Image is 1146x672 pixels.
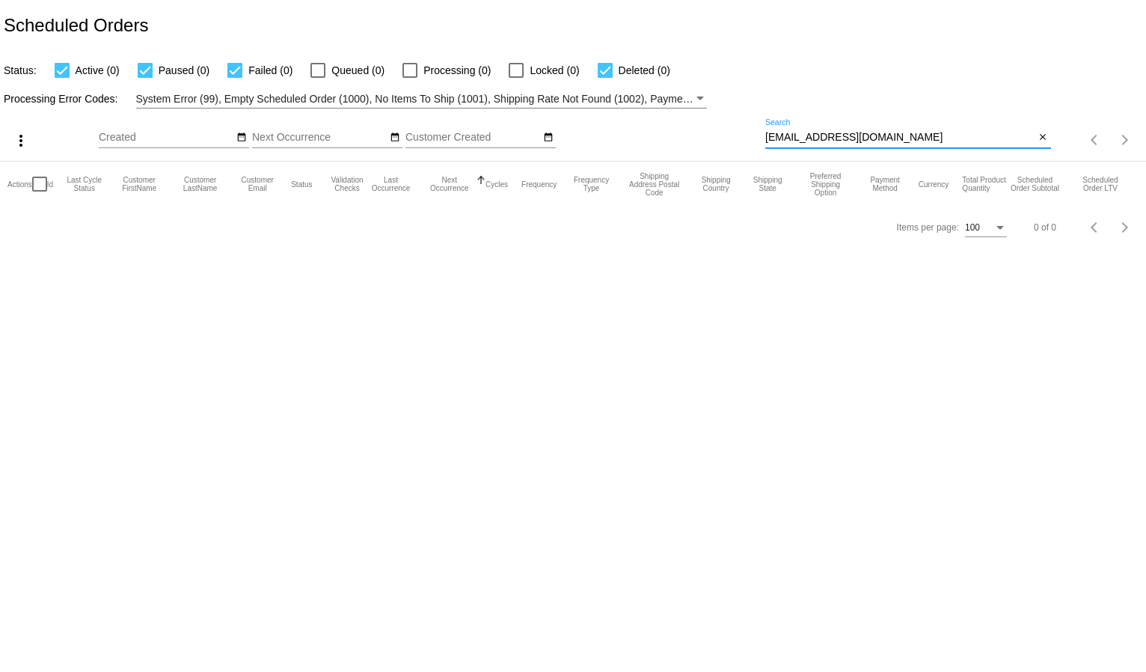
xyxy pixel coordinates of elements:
[1080,213,1110,242] button: Previous page
[405,132,540,144] input: Customer Created
[521,180,557,189] button: Change sorting for Frequency
[1076,176,1125,192] button: Change sorting for LifetimeValue
[4,64,37,76] span: Status:
[390,132,400,144] mat-icon: date_range
[236,132,247,144] mat-icon: date_range
[326,162,369,207] mat-header-cell: Validation Checks
[237,176,278,192] button: Change sorting for CustomerEmail
[99,132,233,144] input: Created
[369,176,414,192] button: Change sorting for LastOccurrenceUtc
[426,176,472,192] button: Change sorting for NextOccurrenceUtc
[76,61,120,79] span: Active (0)
[4,15,148,36] h2: Scheduled Orders
[67,176,102,192] button: Change sorting for LastProcessingCycleId
[159,61,209,79] span: Paused (0)
[1110,125,1140,155] button: Next page
[177,176,224,192] button: Change sorting for CustomerLastName
[965,223,1007,233] mat-select: Items per page:
[696,176,735,192] button: Change sorting for ShippingCountry
[543,132,554,144] mat-icon: date_range
[485,180,508,189] button: Change sorting for Cycles
[12,132,30,150] mat-icon: more_vert
[331,61,384,79] span: Queued (0)
[115,176,163,192] button: Change sorting for CustomerFirstName
[248,61,292,79] span: Failed (0)
[530,61,579,79] span: Locked (0)
[1034,222,1056,233] div: 0 of 0
[965,222,980,233] span: 100
[750,176,786,192] button: Change sorting for ShippingState
[570,176,613,192] button: Change sorting for FrequencyType
[47,180,53,189] button: Change sorting for Id
[252,132,387,144] input: Next Occurrence
[1080,125,1110,155] button: Previous page
[423,61,491,79] span: Processing (0)
[136,90,708,109] mat-select: Filter by Processing Error Codes
[765,132,1035,144] input: Search
[800,172,852,197] button: Change sorting for PreferredShippingOption
[4,93,118,105] span: Processing Error Codes:
[619,61,670,79] span: Deleted (0)
[1008,176,1062,192] button: Change sorting for Subtotal
[1038,132,1048,144] mat-icon: close
[1035,130,1051,146] button: Clear
[291,180,312,189] button: Change sorting for Status
[962,162,1008,207] mat-header-cell: Total Product Quantity
[919,180,949,189] button: Change sorting for CurrencyIso
[865,176,905,192] button: Change sorting for PaymentMethod.Type
[897,222,959,233] div: Items per page:
[7,162,32,207] mat-header-cell: Actions
[1110,213,1140,242] button: Next page
[626,172,683,197] button: Change sorting for ShippingPostcode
